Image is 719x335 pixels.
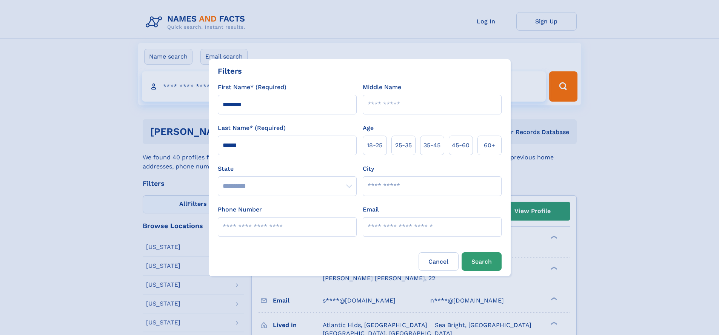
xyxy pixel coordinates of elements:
span: 60+ [484,141,495,150]
label: Email [363,205,379,214]
label: City [363,164,374,173]
div: Filters [218,65,242,77]
label: Age [363,124,374,133]
label: State [218,164,357,173]
span: 45‑60 [452,141,470,150]
label: Cancel [419,252,459,271]
label: Middle Name [363,83,401,92]
span: 25‑35 [395,141,412,150]
label: Last Name* (Required) [218,124,286,133]
span: 35‑45 [423,141,440,150]
label: Phone Number [218,205,262,214]
span: 18‑25 [367,141,382,150]
button: Search [462,252,502,271]
label: First Name* (Required) [218,83,286,92]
